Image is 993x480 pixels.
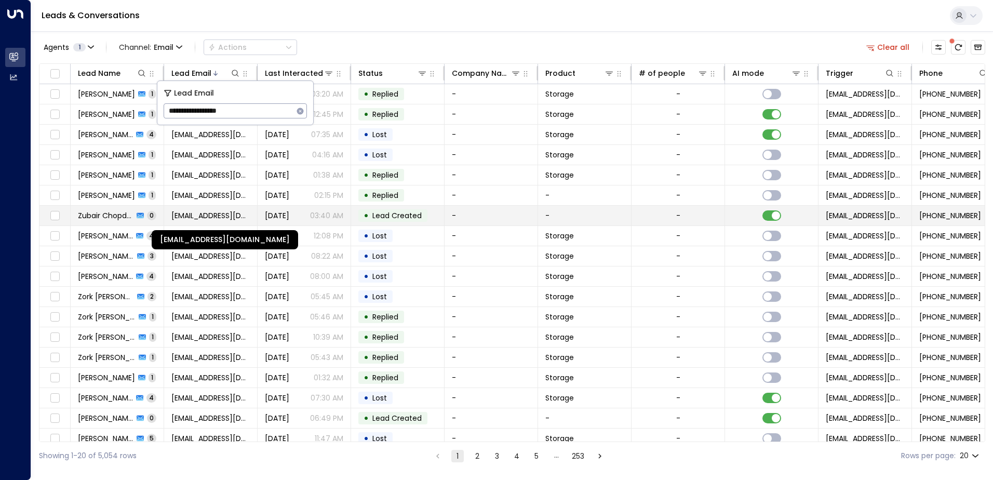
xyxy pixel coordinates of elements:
span: Toggle select row [48,128,61,141]
span: zubairchopdat@gmail.com [171,210,250,221]
span: Storage [545,170,574,180]
p: 04:16 AM [312,150,343,160]
span: +447590549186 [919,413,981,423]
span: leads@space-station.co.uk [826,393,904,403]
div: Actions [208,43,247,52]
span: zugajox@gmail.com [171,170,250,180]
div: AI mode [732,67,801,79]
span: zoejubert@icloud.com [171,433,250,444]
span: Zuzanna Malek [78,129,133,140]
span: Lionel Mckinney [78,271,133,282]
button: page 1 [451,450,464,462]
div: - [676,352,680,363]
span: zuziamalek@gmail.com [171,129,250,140]
a: Leads & Conversations [42,9,140,21]
span: leads@space-station.co.uk [826,433,904,444]
span: +447474193776 [919,89,981,99]
span: zubair.waziri@gmail.com [171,190,250,201]
span: Storage [545,291,574,302]
span: Zuzanna Malek [78,109,135,119]
span: Risa Douglas [78,89,135,99]
div: • [364,207,369,224]
span: Jul 03, 2025 [265,210,289,221]
span: Storage [545,129,574,140]
span: zoxuneqyr@gmail.com [171,251,250,261]
span: leads@space-station.co.uk [826,231,904,241]
div: Trigger [826,67,853,79]
span: Toggle select row [48,209,61,222]
span: Channel: [115,40,186,55]
span: 4 [146,231,156,240]
span: zorcbork@hotfail.com [171,332,250,342]
span: Aileen Thornton [78,170,135,180]
td: - [445,165,538,185]
span: 1 [149,373,156,382]
span: zoe.ramsey1982@yahoo.com [171,413,250,423]
span: Jul 23, 2025 [265,352,289,363]
span: zohaibshah819@gmail.com [171,393,250,403]
div: - [676,271,680,282]
span: +447952059154 [919,433,981,444]
td: - [445,185,538,205]
td: - [445,307,538,327]
div: # of people [639,67,708,79]
div: Status [358,67,383,79]
div: Showing 1-20 of 5,054 rows [39,450,137,461]
span: Zoe Jubert [78,433,133,444]
span: Zulekha Hirji [78,150,135,160]
div: • [364,166,369,184]
span: +447882759018 [919,210,981,221]
span: Zephania Cline [78,251,134,261]
span: Replied [372,332,398,342]
span: Toggle select row [48,230,61,243]
button: Go to page 253 [570,450,586,462]
div: - [676,393,680,403]
p: 01:32 AM [314,372,343,383]
span: Replied [372,190,398,201]
span: Replied [372,372,398,383]
td: - [445,287,538,306]
span: Jul 23, 2025 [265,312,289,322]
div: - [676,291,680,302]
div: - [676,312,680,322]
span: Lost [372,291,387,302]
p: 06:49 PM [310,413,343,423]
span: Zork Bork [78,312,136,322]
span: +447887937973 [919,393,981,403]
label: Rows per page: [901,450,956,461]
span: zosutima@gmail.com [171,271,250,282]
td: - [445,266,538,286]
span: leads@space-station.co.uk [826,312,904,322]
span: Toggle select row [48,432,61,445]
div: Phone [919,67,943,79]
span: Lead Created [372,413,422,423]
div: - [676,332,680,342]
span: Storage [545,251,574,261]
td: - [445,104,538,124]
button: Agents1 [39,40,98,55]
div: - [676,210,680,221]
div: - [676,190,680,201]
span: Aug 08, 2025 [265,271,289,282]
button: Go to next page [594,450,606,462]
div: - [676,251,680,261]
span: +447465814429 [919,291,981,302]
span: +447935976355 [919,129,981,140]
button: Channel:Email [115,40,186,55]
span: 1 [149,170,156,179]
span: 4 [146,130,156,139]
td: - [445,348,538,367]
span: +447964065900 [919,372,981,383]
span: Jul 22, 2025 [265,332,289,342]
span: Toggle select row [48,250,61,263]
td: - [445,145,538,165]
span: Jul 17, 2025 [265,413,289,423]
span: Toggle select row [48,88,61,101]
button: Customize [931,40,946,55]
span: Zubair Waziri [78,190,135,201]
p: 05:45 AM [311,291,343,302]
div: • [364,85,369,103]
p: 11:47 AM [315,433,343,444]
span: Lead Created [372,210,422,221]
span: 2 [147,292,156,301]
